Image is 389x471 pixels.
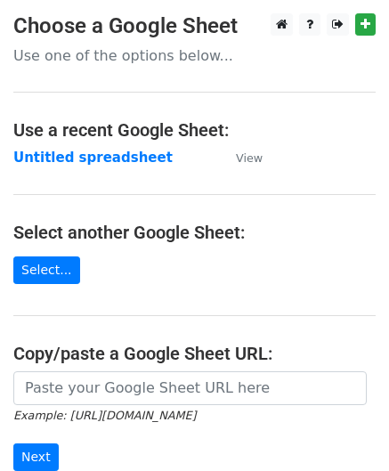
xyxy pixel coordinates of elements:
small: View [236,151,263,165]
input: Paste your Google Sheet URL here [13,371,367,405]
a: Untitled spreadsheet [13,150,173,166]
a: View [218,150,263,166]
small: Example: [URL][DOMAIN_NAME] [13,409,196,422]
h4: Use a recent Google Sheet: [13,119,376,141]
h3: Choose a Google Sheet [13,13,376,39]
p: Use one of the options below... [13,46,376,65]
h4: Select another Google Sheet: [13,222,376,243]
a: Select... [13,256,80,284]
h4: Copy/paste a Google Sheet URL: [13,343,376,364]
input: Next [13,443,59,471]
